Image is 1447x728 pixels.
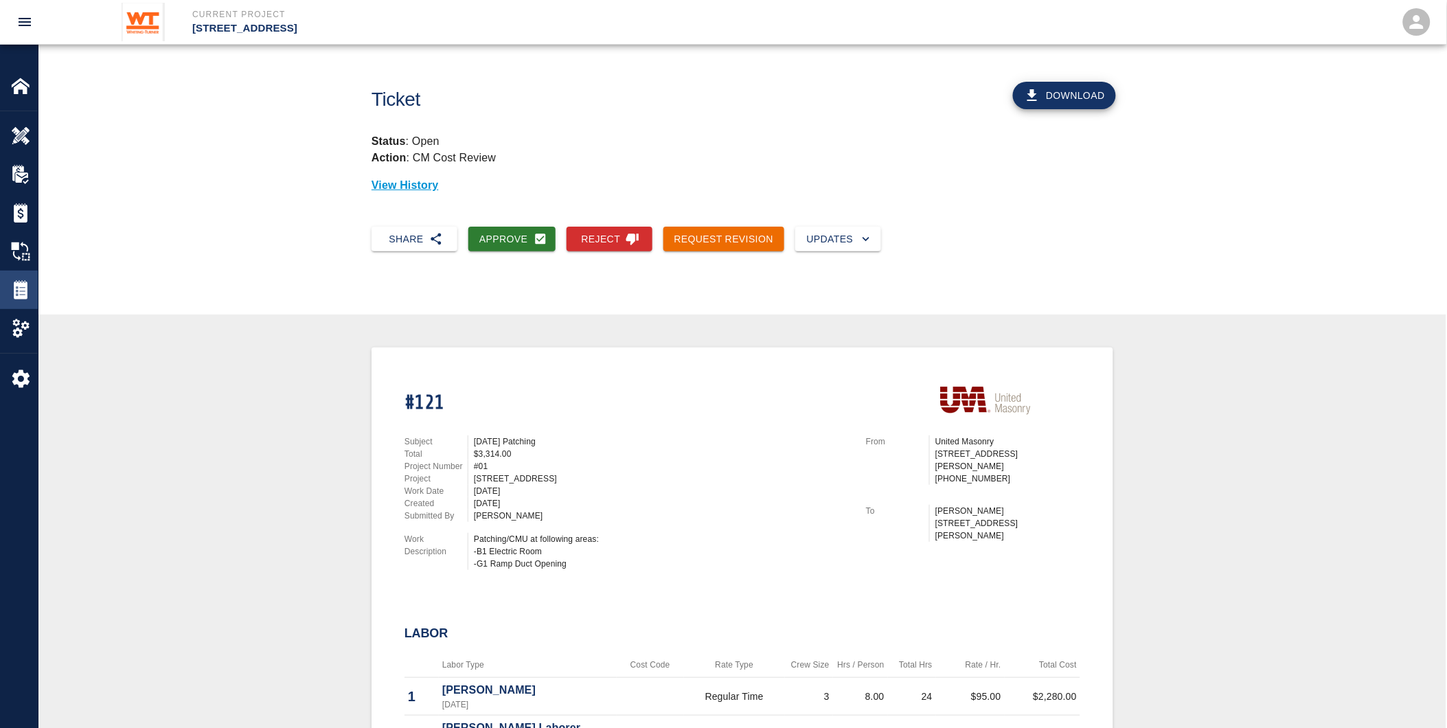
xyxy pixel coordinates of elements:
div: #01 [474,460,850,473]
div: [STREET_ADDRESS] [474,473,850,485]
th: Cost Code [617,652,684,678]
p: Subject [405,435,468,448]
p: : CM Cost Review [372,152,496,163]
button: Reject [567,227,652,252]
img: United Masonry [935,380,1037,419]
strong: Action [372,152,407,163]
td: Regular Time [684,677,785,715]
img: Whiting-Turner [122,3,165,41]
th: Total Hrs [888,652,936,678]
div: [DATE] [474,497,850,510]
p: View History [372,177,1113,194]
strong: Status [372,135,406,147]
td: 24 [888,677,936,715]
p: [PERSON_NAME] [442,682,613,698]
p: Created [405,497,468,510]
th: Hrs / Person [833,652,888,678]
p: Work Date [405,485,468,497]
button: open drawer [8,5,41,38]
button: Request Revision [663,227,785,252]
p: Work Description [405,533,468,558]
h1: #121 [405,391,850,416]
div: [DATE] [474,485,850,497]
button: Updates [795,227,881,252]
p: [STREET_ADDRESS] [192,21,798,36]
iframe: Chat Widget [1378,662,1447,728]
div: Patching/CMU at following areas: -B1 Electric Room -G1 Ramp Duct Opening [474,533,850,570]
div: [DATE] Patching [474,435,850,448]
button: Approve [468,227,556,252]
p: Total [405,448,468,460]
div: $3,314.00 [474,448,850,460]
p: To [866,505,929,517]
h2: Labor [405,626,1080,641]
th: Rate / Hr. [936,652,1005,678]
td: $95.00 [936,677,1005,715]
button: Download [1013,82,1116,109]
th: Labor Type [439,652,617,678]
p: Submitted By [405,510,468,522]
p: Project [405,473,468,485]
p: Project Number [405,460,468,473]
p: [STREET_ADDRESS][PERSON_NAME] [935,448,1080,473]
h1: Ticket [372,89,799,111]
p: : Open [372,133,1113,150]
p: United Masonry [935,435,1080,448]
td: $2,280.00 [1005,677,1080,715]
div: [PERSON_NAME] [474,510,850,522]
th: Crew Size [785,652,833,678]
p: [DATE] [442,698,613,711]
p: [PERSON_NAME] [935,505,1080,517]
td: 3 [785,677,833,715]
p: [PHONE_NUMBER] [935,473,1080,485]
p: 1 [408,686,435,707]
button: Share [372,227,457,252]
p: From [866,435,929,448]
p: Current Project [192,8,798,21]
th: Total Cost [1005,652,1080,678]
th: Rate Type [684,652,785,678]
td: 8.00 [833,677,888,715]
p: [STREET_ADDRESS][PERSON_NAME] [935,517,1080,542]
